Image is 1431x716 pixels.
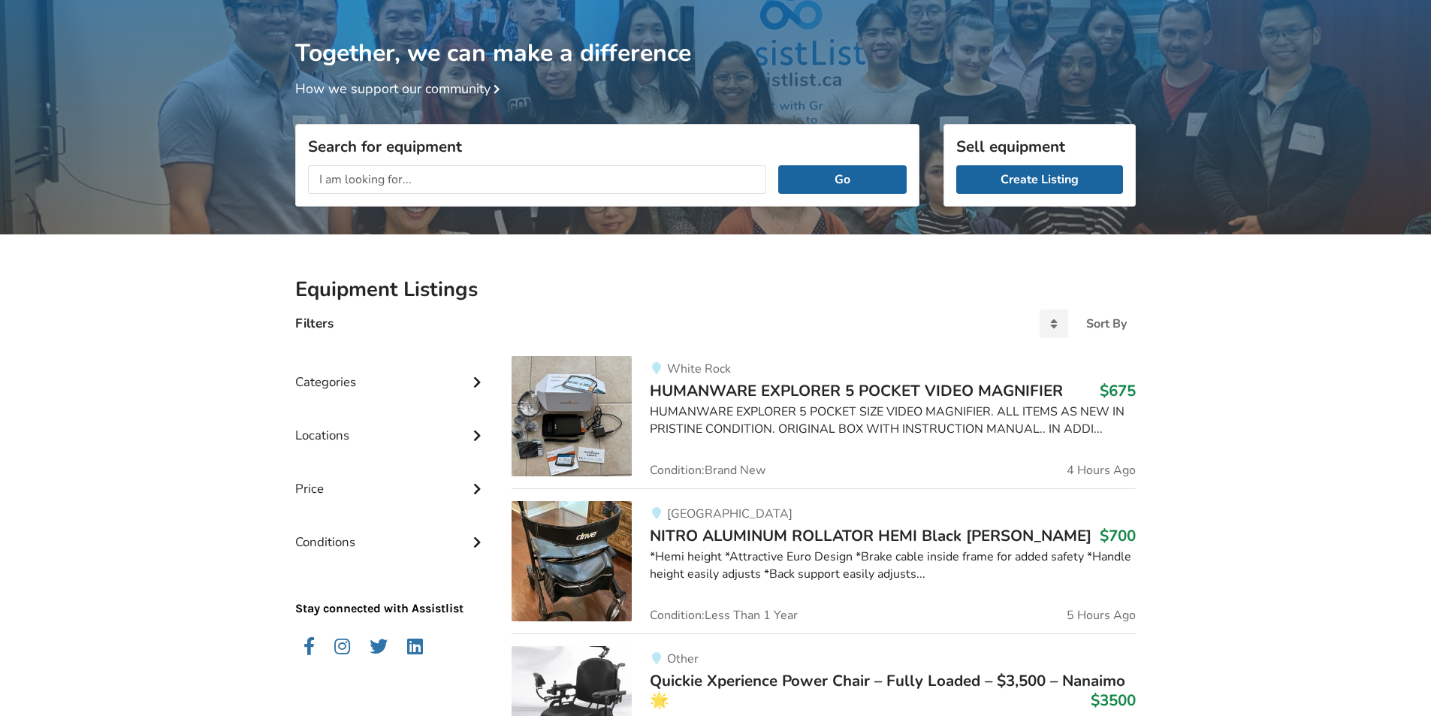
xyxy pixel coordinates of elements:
[308,137,907,156] h3: Search for equipment
[956,165,1123,194] a: Create Listing
[667,361,731,377] span: White Rock
[308,165,766,194] input: I am looking for...
[512,356,632,476] img: vision aids-humanware explorer 5 pocket video magnifier
[295,504,488,557] div: Conditions
[512,488,1136,633] a: mobility-nitro aluminum rollator hemi black walker[GEOGRAPHIC_DATA]NITRO ALUMINUM ROLLATOR HEMI B...
[1067,609,1136,621] span: 5 Hours Ago
[295,276,1136,303] h2: Equipment Listings
[650,403,1136,438] div: HUMANWARE EXPLORER 5 POCKET SIZE VIDEO MAGNIFIER. ALL ITEMS AS NEW IN PRISTINE CONDITION. ORIGINA...
[650,380,1063,401] span: HUMANWARE EXPLORER 5 POCKET VIDEO MAGNIFIER
[650,670,1125,711] span: Quickie Xperience Power Chair – Fully Loaded – $3,500 – Nanaimo 🌟
[667,506,792,522] span: [GEOGRAPHIC_DATA]
[667,651,699,667] span: Other
[295,558,488,618] p: Stay connected with Assistlist
[1100,381,1136,400] h3: $675
[650,464,765,476] span: Condition: Brand New
[295,451,488,504] div: Price
[295,397,488,451] div: Locations
[295,315,334,332] h4: Filters
[650,609,798,621] span: Condition: Less Than 1 Year
[1091,690,1136,710] h3: $3500
[295,344,488,397] div: Categories
[1086,318,1127,330] div: Sort By
[512,501,632,621] img: mobility-nitro aluminum rollator hemi black walker
[1100,526,1136,545] h3: $700
[650,525,1091,546] span: NITRO ALUMINUM ROLLATOR HEMI Black [PERSON_NAME]
[1067,464,1136,476] span: 4 Hours Ago
[778,165,907,194] button: Go
[650,548,1136,583] div: *Hemi height *Attractive Euro Design *Brake cable inside frame for added safety *Handle height ea...
[295,80,506,98] a: How we support our community
[956,137,1123,156] h3: Sell equipment
[512,356,1136,488] a: vision aids-humanware explorer 5 pocket video magnifier White RockHUMANWARE EXPLORER 5 POCKET VID...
